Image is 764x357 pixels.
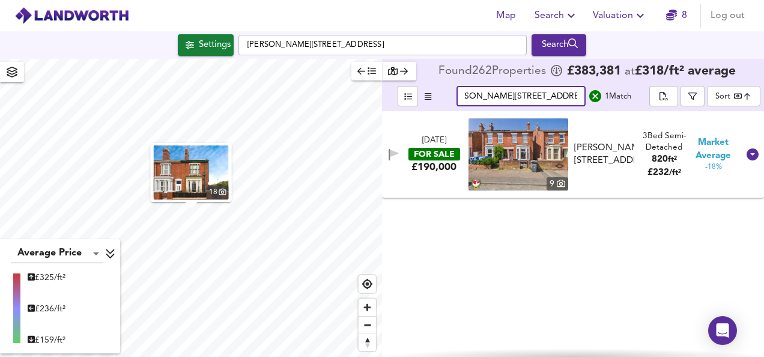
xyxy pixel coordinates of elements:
[639,130,688,154] div: 3 Bed Semi-Detached
[422,135,446,147] div: [DATE]
[14,7,129,25] img: logo
[745,147,760,162] svg: Show Details
[382,111,764,198] div: [DATE]FOR SALE£190,000 property thumbnail 9 [PERSON_NAME][STREET_ADDRESS]3Bed Semi-Detached820ft²...
[199,37,231,53] div: Settings
[468,118,568,191] img: property thumbnail
[635,65,736,78] span: £ 318 / ft² average
[359,334,376,351] span: Reset bearing to north
[11,244,103,263] div: Average Price
[715,91,730,102] div: Sort
[28,272,65,284] div: £ 325/ft²
[605,90,631,103] div: 1 Match
[359,334,376,351] button: Reset bearing to north
[438,66,549,78] div: Found 262 Propert ies
[705,162,722,172] span: -18%
[588,4,652,28] button: Valuation
[535,37,583,53] div: Search
[657,4,696,28] button: 8
[28,303,65,315] div: £ 236/ft²
[586,87,605,106] button: search
[666,7,687,24] a: 8
[567,66,621,78] span: £ 383,381
[532,34,586,56] button: Search
[468,118,568,191] a: property thumbnail 9
[28,334,65,346] div: £ 159/ft²
[569,142,640,168] div: Calton Road, Gloucester, GL1 5DY
[456,86,586,106] input: Text Filter...
[151,143,232,202] button: property thumbnail 18
[359,316,376,334] button: Zoom out
[647,168,681,177] span: £ 232
[207,186,229,200] div: 18
[487,4,525,28] button: Map
[154,145,229,200] a: property thumbnail 18
[178,34,234,56] div: Click to configure Search Settings
[530,4,583,28] button: Search
[535,7,578,24] span: Search
[669,169,681,177] span: / ft²
[689,136,738,162] span: Market Average
[707,86,760,106] div: Sort
[359,317,376,334] span: Zoom out
[359,299,376,316] button: Zoom in
[178,34,234,56] button: Settings
[668,156,677,163] span: ft²
[652,155,668,164] span: 820
[708,316,737,345] div: Open Intercom Messenger
[625,66,635,78] span: at
[491,7,520,24] span: Map
[359,275,376,293] button: Find my location
[154,145,229,200] img: property thumbnail
[408,148,460,160] div: FOR SALE
[711,7,745,24] span: Log out
[593,7,647,24] span: Valuation
[547,177,568,191] div: 9
[706,4,750,28] button: Log out
[411,160,456,174] div: £190,000
[574,142,635,168] div: [PERSON_NAME][STREET_ADDRESS]
[649,86,678,106] div: split button
[238,35,527,55] input: Enter a location...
